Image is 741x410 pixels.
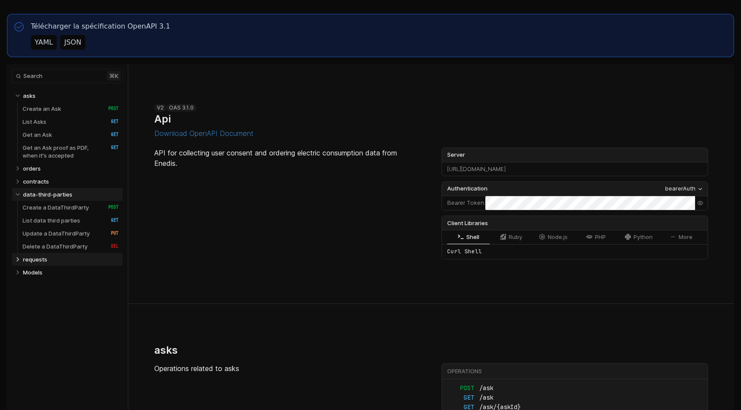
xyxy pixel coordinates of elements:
p: Update a DataThirdParty [23,229,90,237]
span: PUT [102,230,119,236]
div: v2 [154,104,166,112]
span: GET [102,132,119,138]
p: List data third parties [23,216,80,224]
p: asks [23,92,36,100]
span: GET [102,217,119,223]
a: Create a DataThirdParty POST [23,201,119,214]
p: Delete a DataThirdParty [23,242,88,250]
div: [URL][DOMAIN_NAME] [442,162,708,176]
p: Create an Ask [23,105,61,113]
p: Operations related to asks [154,363,421,374]
label: Server [442,148,708,162]
button: bearerAuth [663,184,706,194]
span: GET [447,393,474,403]
a: asks [23,89,119,102]
h1: Api [154,113,171,125]
p: Models [23,268,42,276]
kbd: ⌘ k [107,71,120,81]
div: JSON [64,37,81,48]
div: Client Libraries [442,216,708,230]
p: requests [23,255,47,263]
a: Get an Ask proof as PDF, when it's accepted GET [23,141,119,162]
button: JSON [60,35,85,50]
a: Update a DataThirdParty PUT [23,227,119,240]
span: Node.js [548,234,568,240]
div: bearerAuth [665,184,695,193]
span: Ruby [509,234,522,240]
div: : [442,196,485,210]
a: GET/ask [447,393,702,403]
span: Shell [466,234,479,240]
p: List Asks [23,118,46,126]
a: data-third-parties [23,188,119,201]
p: Create a DataThirdParty [23,203,89,211]
a: orders [23,162,119,175]
span: GET [102,145,119,151]
span: /ask [479,384,506,393]
p: data-third-parties [23,190,72,198]
p: Télécharger la spécification OpenAPI 3.1 [31,21,170,32]
span: POST [102,106,119,112]
div: OAS 3.1.0 [166,104,196,112]
span: DEL [102,243,119,249]
p: Get an Ask [23,131,52,139]
label: Bearer Token [447,199,484,207]
span: POST [102,204,119,210]
button: YAML [31,35,57,50]
p: API for collecting user consent and ordering electric consumption data from Enedis. [154,148,421,168]
p: contracts [23,178,49,185]
div: Curl Shell [442,244,708,259]
div: YAML [35,37,53,48]
span: Python [634,234,653,240]
a: Create an Ask POST [23,102,119,115]
span: POST [447,384,474,393]
div: Operations [447,368,706,375]
button: Download OpenAPI Document [154,129,253,137]
span: /ask [479,393,506,403]
a: Delete a DataThirdParty DEL [23,240,119,253]
p: orders [23,165,41,172]
span: GET [102,119,119,125]
a: List data third parties GET [23,214,119,227]
span: PHP [595,234,606,240]
a: Get an Ask GET [23,128,119,141]
span: Search [23,73,42,79]
a: Models [23,266,119,279]
a: contracts [23,175,119,188]
a: List Asks GET [23,115,119,128]
p: Get an Ask proof as PDF, when it's accepted [23,144,99,159]
h2: asks [154,344,178,356]
span: Authentication [447,184,487,193]
a: requests [23,253,119,266]
a: POST/ask [447,384,702,393]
